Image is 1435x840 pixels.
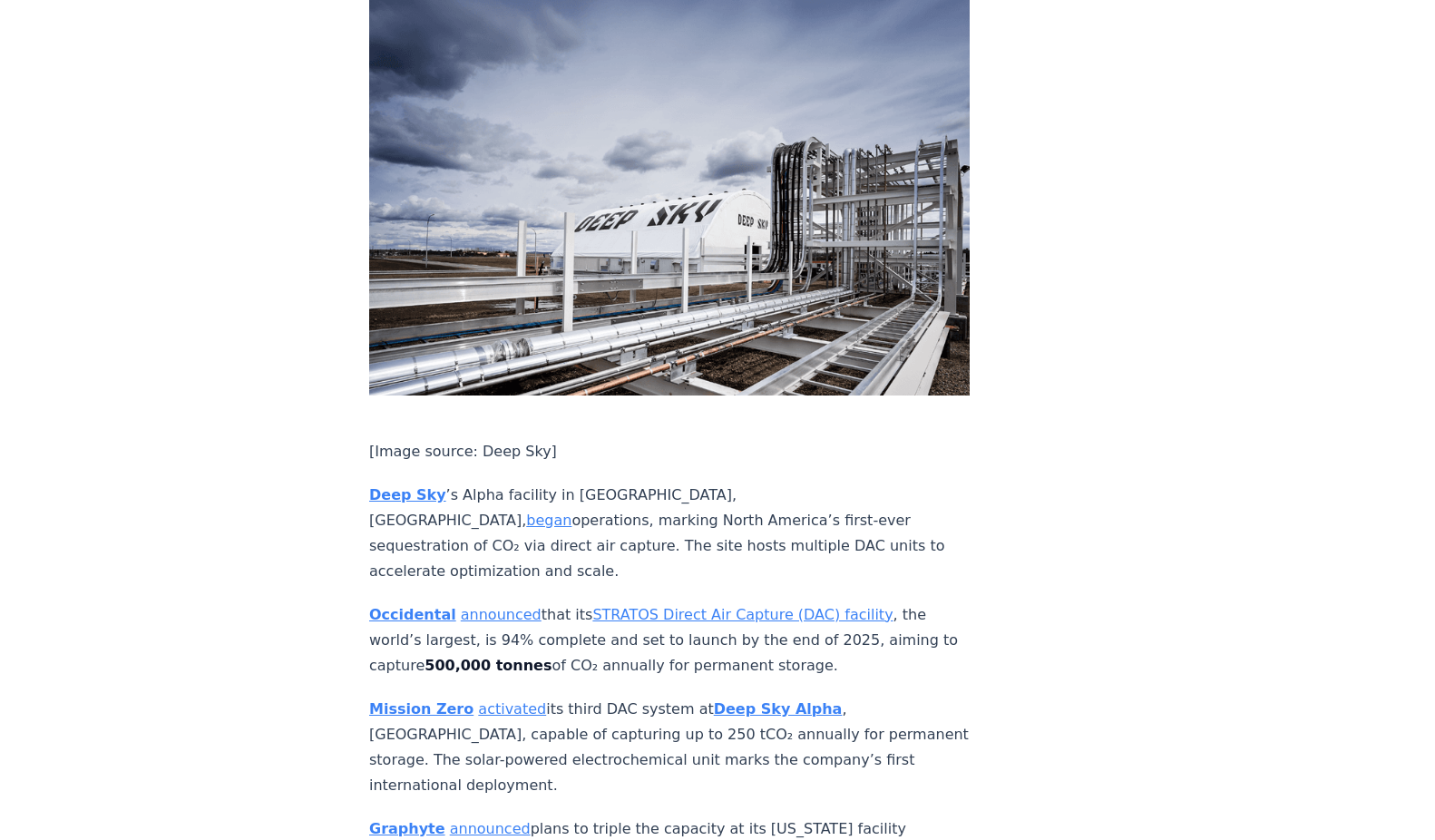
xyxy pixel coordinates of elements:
[450,820,531,837] a: announced
[369,602,970,679] p: that its , the world’s largest, is 94% complete and set to launch by the end of 2025, aiming to c...
[369,700,473,718] a: Mission Zero
[592,606,893,623] a: STRATOS Direct Air Capture (DAC) facility
[425,657,552,674] strong: 500,000 tonnes
[478,700,546,718] a: activated
[369,820,445,837] a: Graphyte
[369,439,970,464] p: [Image source: Deep Sky]
[369,697,970,798] p: its third DAC system at , [GEOGRAPHIC_DATA], capable of capturing up to 250 tCO₂ annually for per...
[369,486,446,503] a: Deep Sky
[714,700,843,718] a: Deep Sky Alpha
[369,483,970,584] p: ’s Alpha facility in [GEOGRAPHIC_DATA], [GEOGRAPHIC_DATA], operations, marking North America’s fi...
[369,606,456,623] a: Occidental
[461,606,542,623] a: announced
[526,512,571,529] a: began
